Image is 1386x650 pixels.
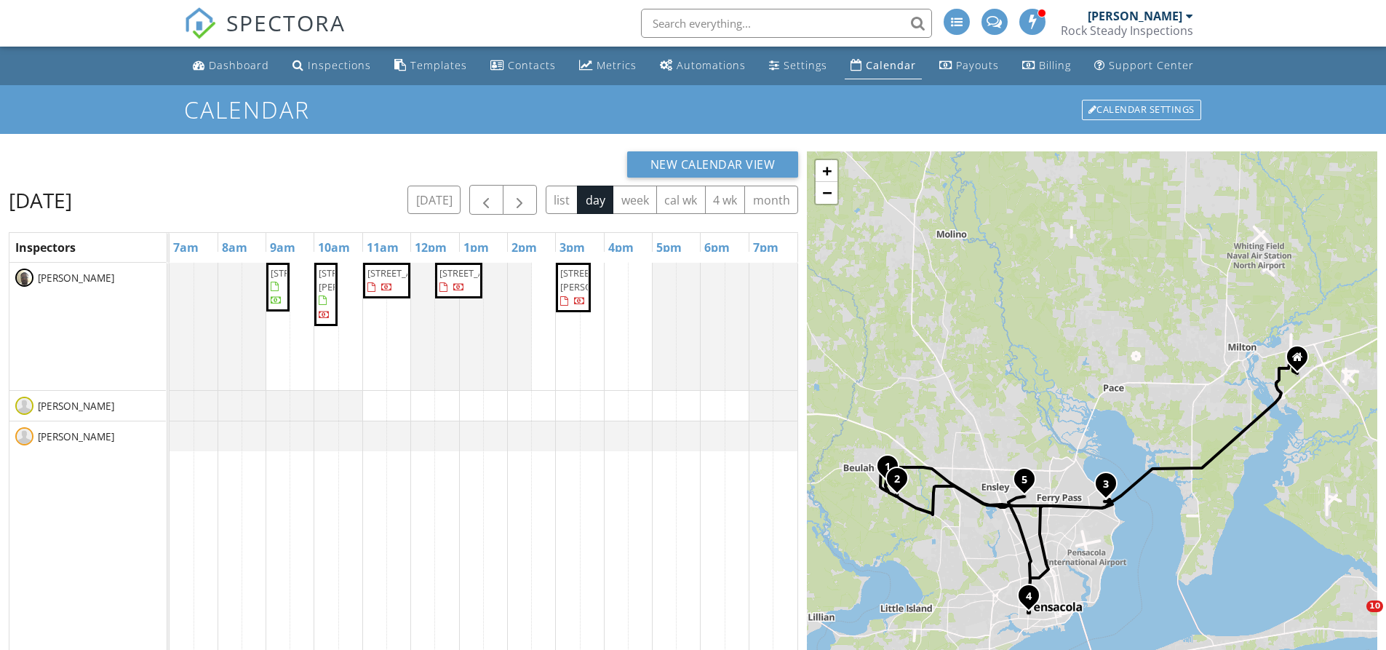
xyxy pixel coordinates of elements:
a: 11am [363,236,402,259]
a: 9am [266,236,299,259]
span: [PERSON_NAME] [35,271,117,285]
span: Inspectors [15,239,76,255]
div: Settings [784,58,827,72]
i: 4 [1026,592,1032,602]
a: Metrics [573,52,642,79]
div: Calendar [866,58,916,72]
div: 7995 Twin Cedar Dr, Milton FL 32583 [1297,357,1306,365]
a: SPECTORA [184,20,346,50]
button: Next day [503,185,537,215]
a: 2pm [508,236,541,259]
span: [STREET_ADDRESS][PERSON_NAME] [560,266,642,293]
a: 7pm [749,236,782,259]
span: SPECTORA [226,7,346,38]
div: Calendar Settings [1082,100,1201,120]
a: Calendar [845,52,922,79]
div: Contacts [508,58,556,72]
img: The Best Home Inspection Software - Spectora [184,7,216,39]
i: 5 [1021,475,1027,485]
a: Payouts [933,52,1005,79]
img: img_0518.jpeg [15,269,33,287]
div: Rock Steady Inspections [1061,23,1193,38]
a: 3pm [556,236,589,259]
div: [PERSON_NAME] [1088,9,1182,23]
span: 10 [1366,601,1383,612]
span: [PERSON_NAME] [35,399,117,413]
i: 3 [1103,480,1109,490]
div: 7950 Briaroak Dr, Pensacola, FL 32514 [1106,483,1115,492]
span: [STREET_ADDRESS] [271,266,352,280]
div: Inspections [308,58,371,72]
a: 6pm [701,236,733,259]
a: 10am [314,236,354,259]
a: 7am [170,236,202,259]
a: Support Center [1088,52,1200,79]
a: Inspections [287,52,377,79]
div: Automations [677,58,746,72]
a: Automations (Basic) [654,52,752,79]
a: Dashboard [187,52,275,79]
div: Billing [1039,58,1071,72]
span: [STREET_ADDRESS] [367,266,449,280]
div: Payouts [956,58,999,72]
button: 4 wk [705,186,746,214]
a: Templates [389,52,473,79]
span: [STREET_ADDRESS][PERSON_NAME] [319,266,400,293]
div: 5888 Huntington Creek Blvd, Pensacola, FL 32526 [888,466,896,475]
div: Metrics [597,58,637,72]
button: month [744,186,798,214]
button: week [613,186,657,214]
h1: Calendar [184,97,1203,122]
a: Zoom out [816,182,837,204]
button: [DATE] [407,186,461,214]
button: New Calendar View [627,151,799,178]
i: 1 [885,462,891,472]
a: 8am [218,236,251,259]
a: Zoom in [816,160,837,182]
span: [STREET_ADDRESS] [439,266,521,280]
button: list [546,186,578,214]
span: [PERSON_NAME] [35,429,117,444]
iframe: Intercom live chat [1337,601,1371,635]
div: Dashboard [209,58,269,72]
a: Contacts [485,52,562,79]
a: Settings [763,52,833,79]
div: 2016 W Belmont St, Pensacola, FL 32501 [1029,595,1037,604]
a: Billing [1016,52,1077,79]
img: default-user-f0147aede5fd5fa78ca7ade42f37bd4542148d508eef1c3d3ea960f66861d68b.jpg [15,427,33,445]
h2: [DATE] [9,186,72,215]
button: day [577,186,613,214]
a: 4pm [605,236,637,259]
input: Search everything... [641,9,932,38]
div: 8111 Ackerman Dr B, Pensacola, FL 32514 [1024,479,1033,488]
div: Templates [410,58,467,72]
a: 5pm [653,236,685,259]
div: Support Center [1109,58,1194,72]
a: 12pm [411,236,450,259]
a: 1pm [460,236,493,259]
div: 4000 Erika Ct, Pensacola, FL 32526 [897,478,906,487]
i: 2 [894,475,900,485]
a: Calendar Settings [1080,98,1203,122]
button: cal wk [656,186,706,214]
button: Previous day [469,185,503,215]
img: default-user-f0147aede5fd5fa78ca7ade42f37bd4542148d508eef1c3d3ea960f66861d68b.jpg [15,397,33,415]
